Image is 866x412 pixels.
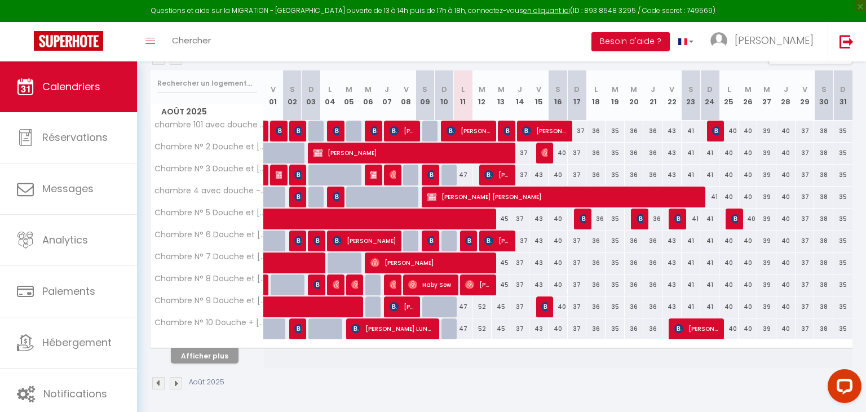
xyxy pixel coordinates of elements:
[700,231,719,251] div: 41
[529,318,549,339] div: 43
[712,120,718,141] span: [PERSON_NAME]
[814,274,833,295] div: 38
[529,70,549,121] th: 15
[757,274,776,295] div: 39
[662,252,682,273] div: 43
[529,165,549,185] div: 43
[427,230,434,251] span: [PERSON_NAME] [PERSON_NAME]
[776,143,796,163] div: 40
[719,296,739,317] div: 40
[153,121,266,129] span: chambre 101 avec douche - [PERSON_NAME]
[606,318,625,339] div: 35
[814,231,833,251] div: 38
[700,165,719,185] div: 41
[702,22,828,61] a: ... [PERSON_NAME]
[739,274,758,295] div: 40
[453,70,472,121] th: 11
[396,70,416,121] th: 08
[453,296,472,317] div: 47
[568,231,587,251] div: 37
[814,187,833,207] div: 38
[833,165,852,185] div: 35
[688,84,693,95] abbr: S
[549,143,568,163] div: 40
[365,84,372,95] abbr: M
[757,121,776,141] div: 39
[682,70,701,121] th: 23
[796,143,815,163] div: 37
[390,274,396,295] span: [PERSON_NAME]
[739,209,758,229] div: 40
[739,165,758,185] div: 40
[776,252,796,273] div: 40
[427,186,702,207] span: [PERSON_NAME] [PERSON_NAME]
[682,165,701,185] div: 41
[313,142,511,163] span: [PERSON_NAME]
[484,164,510,185] span: [PERSON_NAME]
[776,318,796,339] div: 40
[814,165,833,185] div: 38
[719,143,739,163] div: 40
[453,165,472,185] div: 47
[682,209,701,229] div: 41
[282,70,302,121] th: 02
[757,209,776,229] div: 39
[333,120,339,141] span: [PERSON_NAME]
[625,70,644,121] th: 20
[606,209,625,229] div: 35
[472,70,492,121] th: 12
[662,70,682,121] th: 22
[643,231,662,251] div: 36
[390,120,415,141] span: [PERSON_NAME] [PERSON_NAME]
[833,121,852,141] div: 35
[492,274,511,295] div: 45
[814,318,833,339] div: 38
[351,318,434,339] span: [PERSON_NAME] LUNGENI WA LUNGENI
[606,165,625,185] div: 35
[739,296,758,317] div: 40
[814,209,833,229] div: 38
[568,143,587,163] div: 37
[351,274,357,295] span: [PERSON_NAME]
[529,252,549,273] div: 43
[757,165,776,185] div: 39
[549,296,568,317] div: 40
[568,318,587,339] div: 37
[42,79,100,94] span: Calendriers
[510,143,529,163] div: 37
[682,143,701,163] div: 41
[568,165,587,185] div: 37
[510,318,529,339] div: 37
[568,252,587,273] div: 37
[189,377,224,388] p: Août 2025
[840,34,854,48] img: logout
[612,84,618,95] abbr: M
[643,121,662,141] div: 36
[153,231,266,239] span: Chambre N° 6 Douche et [PERSON_NAME]
[630,84,637,95] abbr: M
[606,70,625,121] th: 19
[814,252,833,273] div: 38
[586,318,606,339] div: 36
[541,142,547,163] span: [PERSON_NAME]
[294,164,301,185] span: [PERSON_NAME]
[757,70,776,121] th: 27
[510,231,529,251] div: 37
[833,187,852,207] div: 35
[651,84,655,95] abbr: J
[833,70,852,121] th: 31
[333,274,339,295] span: [PERSON_NAME]
[151,104,263,120] span: Août 2025
[821,84,827,95] abbr: S
[757,318,776,339] div: 39
[510,274,529,295] div: 37
[606,252,625,273] div: 35
[796,70,815,121] th: 29
[833,252,852,273] div: 35
[359,70,378,121] th: 06
[700,252,719,273] div: 41
[510,165,529,185] div: 37
[796,231,815,251] div: 37
[153,165,266,173] span: Chambre N° 3 Douche et [PERSON_NAME]
[776,121,796,141] div: 40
